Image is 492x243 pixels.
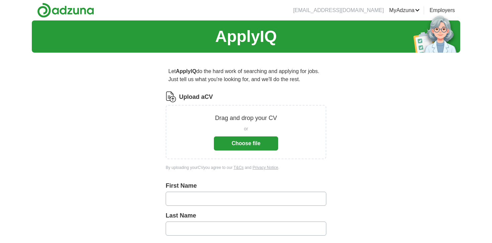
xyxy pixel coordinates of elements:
a: T&Cs [234,165,244,170]
label: Last Name [166,211,326,220]
p: Let do the hard work of searching and applying for jobs. Just tell us what you're looking for, an... [166,65,326,86]
div: By uploading your CV you agree to our and . [166,165,326,171]
strong: ApplyIQ [176,68,196,74]
span: or [244,125,248,132]
label: Upload a CV [179,93,213,102]
a: Employers [429,6,455,14]
label: First Name [166,181,326,190]
button: Choose file [214,136,278,150]
img: Adzuna logo [37,3,94,18]
li: [EMAIL_ADDRESS][DOMAIN_NAME] [293,6,384,14]
h1: ApplyIQ [215,24,277,49]
p: Drag and drop your CV [215,114,277,123]
img: CV Icon [166,92,176,102]
a: Privacy Notice [253,165,278,170]
a: MyAdzuna [389,6,420,14]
